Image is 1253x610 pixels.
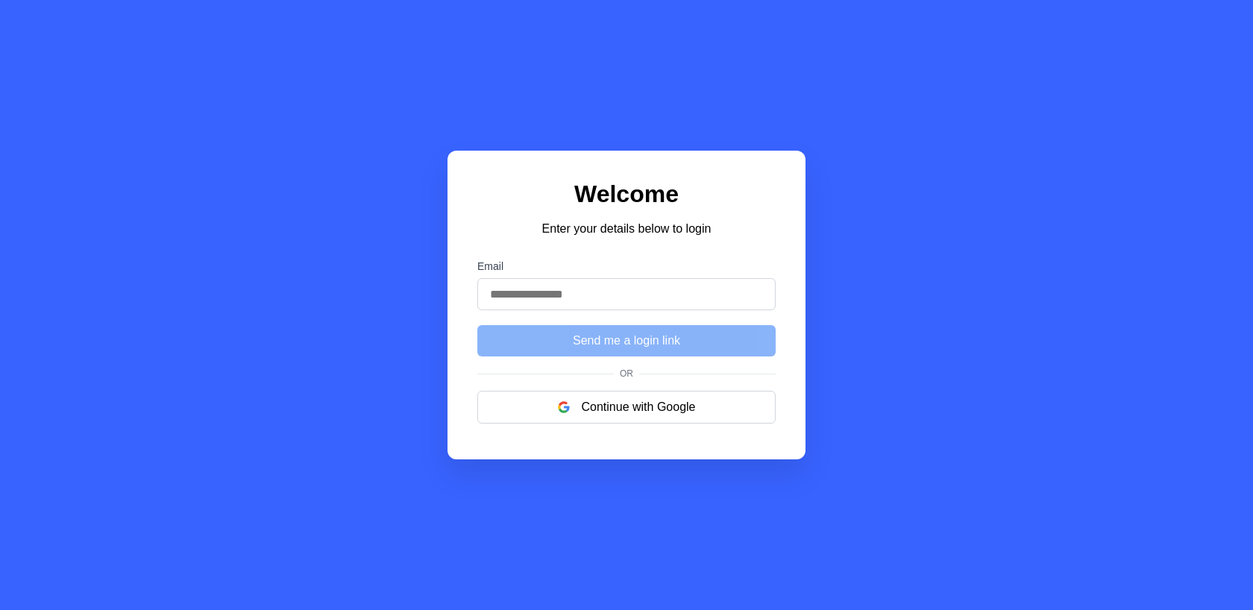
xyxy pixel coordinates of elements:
[477,325,776,356] button: Send me a login link
[477,220,776,238] p: Enter your details below to login
[614,368,639,379] span: Or
[477,260,776,272] label: Email
[477,391,776,424] button: Continue with Google
[477,180,776,208] h1: Welcome
[558,401,570,413] img: google logo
